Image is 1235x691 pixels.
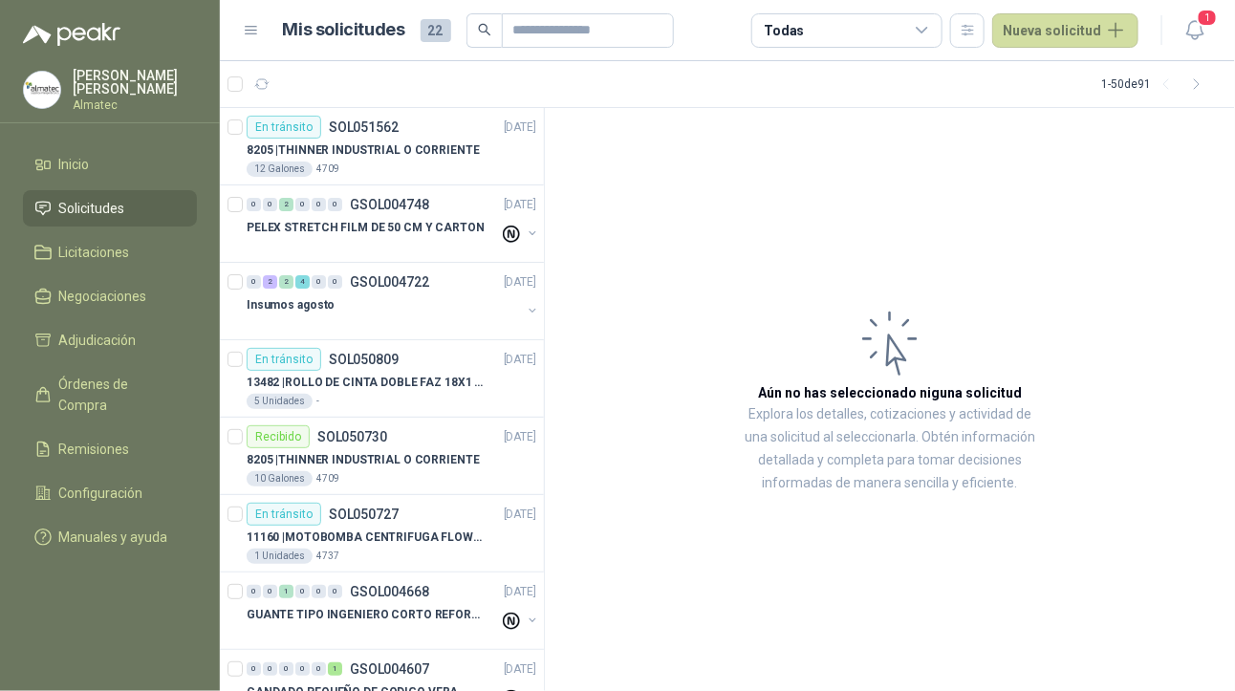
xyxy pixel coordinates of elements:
div: 5 Unidades [247,394,313,409]
span: search [478,23,491,36]
a: Negociaciones [23,278,197,314]
p: [DATE] [504,428,536,446]
p: 4709 [316,162,339,177]
a: Configuración [23,475,197,511]
p: SOL050730 [317,430,387,443]
div: 10 Galones [247,471,313,486]
div: 2 [263,275,277,289]
div: En tránsito [247,116,321,139]
div: 0 [247,585,261,598]
p: 4737 [316,549,339,564]
div: 0 [295,585,310,598]
div: En tránsito [247,348,321,371]
p: [DATE] [504,660,536,679]
div: 12 Galones [247,162,313,177]
div: 0 [247,275,261,289]
a: Manuales y ayuda [23,519,197,555]
span: Negociaciones [59,286,147,307]
a: Licitaciones [23,234,197,270]
p: PELEX STRETCH FILM DE 50 CM Y CARTON [247,219,485,237]
span: 22 [421,19,451,42]
button: Nueva solicitud [992,13,1138,48]
div: 0 [312,585,326,598]
p: SOL051562 [329,120,399,134]
div: En tránsito [247,503,321,526]
p: - [316,394,319,409]
div: Recibido [247,425,310,448]
div: 0 [295,198,310,211]
div: 0 [295,662,310,676]
p: GUANTE TIPO INGENIERO CORTO REFORZADO [247,606,485,624]
h3: Aún no has seleccionado niguna solicitud [758,382,1022,403]
p: Explora los detalles, cotizaciones y actividad de una solicitud al seleccionarla. Obtén informaci... [736,403,1044,495]
a: En tránsitoSOL051562[DATE] 8205 |THINNER INDUSTRIAL O CORRIENTE12 Galones4709 [220,108,544,185]
div: 0 [312,662,326,676]
span: Solicitudes [59,198,125,219]
p: GSOL004748 [350,198,429,211]
div: Todas [764,20,804,41]
div: 2 [279,275,293,289]
a: Inicio [23,146,197,183]
a: Adjudicación [23,322,197,358]
a: 0 0 2 0 0 0 GSOL004748[DATE] PELEX STRETCH FILM DE 50 CM Y CARTON [247,193,540,254]
div: 0 [263,585,277,598]
p: [DATE] [504,351,536,369]
a: En tránsitoSOL050809[DATE] 13482 |ROLLO DE CINTA DOBLE FAZ 18X1 MM TESSA5 Unidades- [220,340,544,418]
div: 4 [295,275,310,289]
a: En tránsitoSOL050727[DATE] 11160 |MOTOBOMBA CENTRIFUGA FLOWPRESS 1.5HP-2201 Unidades4737 [220,495,544,572]
div: 0 [328,275,342,289]
span: Inicio [59,154,90,175]
div: 0 [263,198,277,211]
div: 0 [328,198,342,211]
span: 1 [1197,9,1218,27]
p: [DATE] [504,273,536,292]
div: 0 [263,662,277,676]
div: 0 [247,198,261,211]
span: Licitaciones [59,242,130,263]
p: [DATE] [504,506,536,524]
div: 1 [328,662,342,676]
p: 8205 | THINNER INDUSTRIAL O CORRIENTE [247,141,480,160]
p: [DATE] [504,119,536,137]
p: SOL050809 [329,353,399,366]
p: 13482 | ROLLO DE CINTA DOBLE FAZ 18X1 MM TESSA [247,374,485,392]
button: 1 [1178,13,1212,48]
a: 0 0 1 0 0 0 GSOL004668[DATE] GUANTE TIPO INGENIERO CORTO REFORZADO [247,580,540,641]
span: Configuración [59,483,143,504]
span: Órdenes de Compra [59,374,179,416]
div: 0 [328,585,342,598]
span: Adjudicación [59,330,137,351]
p: [PERSON_NAME] [PERSON_NAME] [73,69,197,96]
a: Solicitudes [23,190,197,227]
div: 2 [279,198,293,211]
p: [DATE] [504,196,536,214]
p: 8205 | THINNER INDUSTRIAL O CORRIENTE [247,451,480,469]
a: 0 2 2 4 0 0 GSOL004722[DATE] Insumos agosto [247,270,540,332]
div: 0 [279,662,293,676]
img: Company Logo [24,72,60,108]
span: Remisiones [59,439,130,460]
p: 4709 [316,471,339,486]
div: 0 [247,662,261,676]
p: 11160 | MOTOBOMBA CENTRIFUGA FLOWPRESS 1.5HP-220 [247,529,485,547]
p: GSOL004722 [350,275,429,289]
p: Insumos agosto [247,296,335,314]
div: 1 [279,585,293,598]
a: Órdenes de Compra [23,366,197,423]
p: [DATE] [504,583,536,601]
div: 0 [312,198,326,211]
span: Manuales y ayuda [59,527,168,548]
img: Logo peakr [23,23,120,46]
a: Remisiones [23,431,197,467]
p: SOL050727 [329,507,399,521]
p: GSOL004607 [350,662,429,676]
p: GSOL004668 [350,585,429,598]
div: 1 Unidades [247,549,313,564]
div: 0 [312,275,326,289]
p: Almatec [73,99,197,111]
h1: Mis solicitudes [283,16,405,44]
a: RecibidoSOL050730[DATE] 8205 |THINNER INDUSTRIAL O CORRIENTE10 Galones4709 [220,418,544,495]
div: 1 - 50 de 91 [1101,69,1212,99]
